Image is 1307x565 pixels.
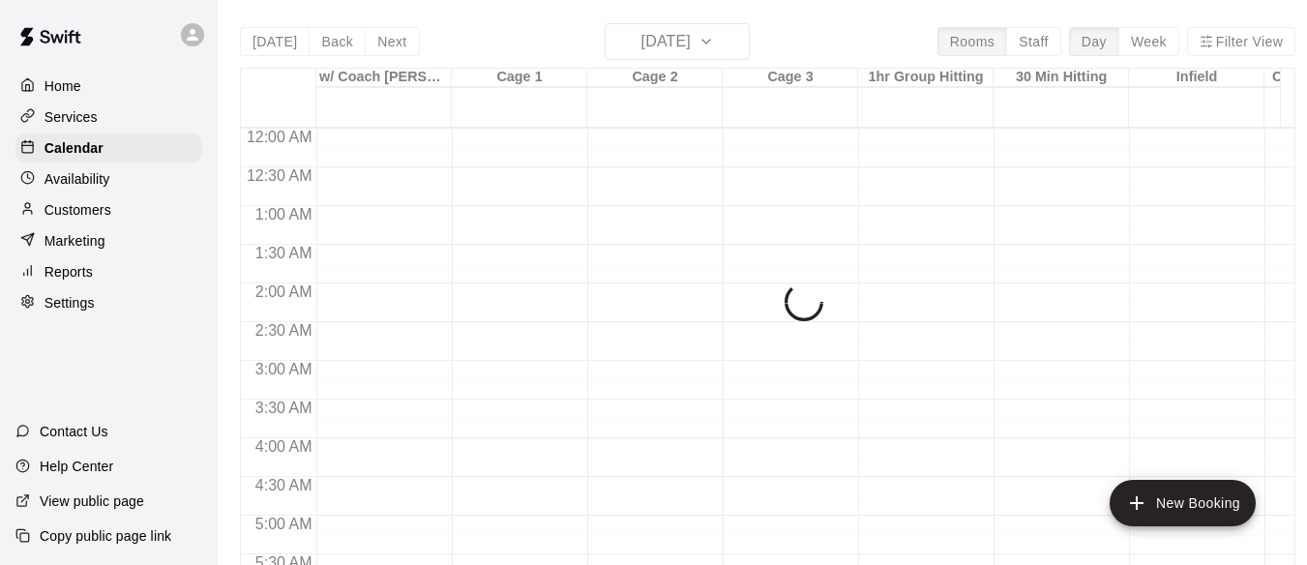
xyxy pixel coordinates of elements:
[15,226,202,255] a: Marketing
[15,257,202,286] a: Reports
[316,69,452,87] div: w/ Coach [PERSON_NAME]
[251,477,317,493] span: 4:30 AM
[45,76,81,96] p: Home
[45,200,111,220] p: Customers
[15,164,202,193] a: Availability
[251,206,317,223] span: 1:00 AM
[723,69,858,87] div: Cage 3
[242,129,317,145] span: 12:00 AM
[251,400,317,416] span: 3:30 AM
[251,516,317,532] span: 5:00 AM
[45,231,105,251] p: Marketing
[587,69,723,87] div: Cage 2
[45,169,110,189] p: Availability
[452,69,587,87] div: Cage 1
[40,491,144,511] p: View public page
[45,262,93,282] p: Reports
[40,457,113,476] p: Help Center
[858,69,994,87] div: 1hr Group Hitting
[251,361,317,377] span: 3:00 AM
[251,438,317,455] span: 4:00 AM
[251,283,317,300] span: 2:00 AM
[242,167,317,184] span: 12:30 AM
[15,195,202,224] a: Customers
[40,526,171,546] p: Copy public page link
[45,293,95,312] p: Settings
[251,322,317,339] span: 2:30 AM
[251,245,317,261] span: 1:30 AM
[1110,480,1256,526] button: add
[40,422,108,441] p: Contact Us
[15,288,202,317] a: Settings
[45,107,98,127] p: Services
[15,72,202,101] a: Home
[15,103,202,132] a: Services
[1129,69,1264,87] div: Infield
[994,69,1129,87] div: 30 Min Hitting
[45,138,104,158] p: Calendar
[15,134,202,163] a: Calendar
